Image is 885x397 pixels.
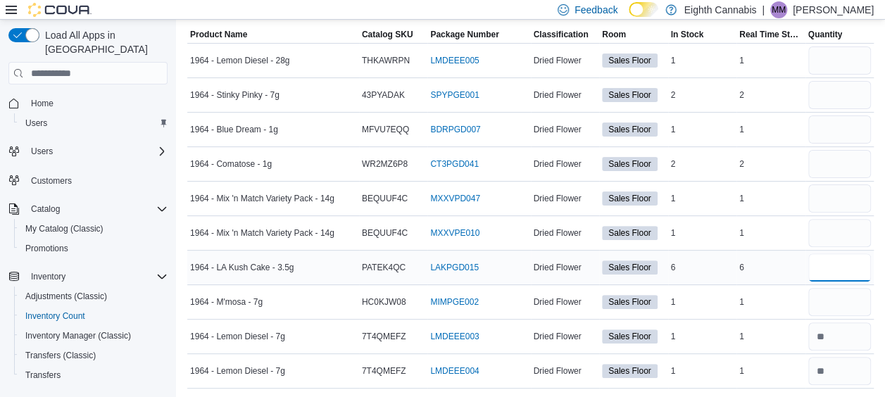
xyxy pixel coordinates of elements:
span: Home [25,94,168,112]
span: Sales Floor [608,89,651,101]
span: 7T4QMEFZ [362,365,406,377]
button: Customers [3,170,173,190]
span: Sales Floor [602,295,658,309]
span: Catalog [25,201,168,218]
span: Home [31,98,54,109]
button: Quantity [805,26,874,43]
span: Sales Floor [602,364,658,378]
a: Users [20,115,53,132]
span: 1964 - M'mosa - 7g [190,296,263,308]
button: Home [3,93,173,113]
span: 1964 - Lemon Diesel - 28g [190,55,289,66]
span: Load All Apps in [GEOGRAPHIC_DATA] [39,28,168,56]
div: Marilyn Mears [770,1,787,18]
span: 1964 - Mix 'n Match Variety Pack - 14g [190,193,334,204]
a: LMDEEE005 [430,55,479,66]
span: Room [602,29,626,40]
span: Sales Floor [602,329,658,344]
div: 1 [668,190,737,207]
div: 1 [668,363,737,379]
a: CT3PGD041 [430,158,479,170]
a: Inventory Count [20,308,91,324]
span: Sales Floor [608,227,651,239]
span: Sales Floor [602,157,658,171]
span: Customers [25,171,168,189]
button: Product Name [187,26,359,43]
div: 1 [736,190,805,207]
span: Users [31,146,53,157]
a: MXXVPE010 [430,227,479,239]
span: HC0KJW08 [362,296,406,308]
div: 2 [736,87,805,103]
button: Transfers [14,365,173,385]
button: Adjustments (Classic) [14,286,173,306]
p: | [762,1,765,18]
span: Sales Floor [608,123,651,136]
div: 1 [668,328,737,345]
a: LMDEEE004 [430,365,479,377]
div: 1 [736,328,805,345]
span: Sales Floor [602,260,658,275]
button: Real Time Stock [736,26,805,43]
a: MXXVPD047 [430,193,480,204]
a: Inventory Manager (Classic) [20,327,137,344]
span: Sales Floor [602,88,658,102]
a: Transfers [20,367,66,384]
span: Users [25,118,47,129]
a: Home [25,95,59,112]
button: Users [14,113,173,133]
button: Catalog [25,201,65,218]
div: 1 [736,121,805,138]
span: Dried Flower [534,193,582,204]
span: Package Number [430,29,498,40]
span: Inventory Manager (Classic) [20,327,168,344]
span: Dried Flower [534,365,582,377]
div: 1 [668,294,737,310]
span: Customers [31,175,72,187]
span: Dried Flower [534,262,582,273]
span: Users [25,143,168,160]
button: Inventory [3,267,173,286]
span: 1964 - Lemon Diesel - 7g [190,331,285,342]
button: Catalog SKU [359,26,428,43]
span: Promotions [20,240,168,257]
div: 1 [668,225,737,241]
div: 6 [668,259,737,276]
span: Dried Flower [534,227,582,239]
button: Inventory Manager (Classic) [14,326,173,346]
div: 1 [668,121,737,138]
span: Real Time Stock [739,29,803,40]
button: Users [3,141,173,161]
div: 1 [736,225,805,241]
input: Dark Mode [629,2,658,17]
button: In Stock [668,26,737,43]
div: 2 [668,156,737,172]
button: Catalog [3,199,173,219]
button: Promotions [14,239,173,258]
span: Sales Floor [608,54,651,67]
img: Cova [28,3,92,17]
div: 2 [668,87,737,103]
a: Transfers (Classic) [20,347,101,364]
span: 43PYADAK [362,89,405,101]
a: My Catalog (Classic) [20,220,109,237]
span: Feedback [575,3,617,17]
span: Classification [534,29,589,40]
span: Sales Floor [602,226,658,240]
div: 1 [736,294,805,310]
span: Dried Flower [534,124,582,135]
span: Sales Floor [608,158,651,170]
a: SPYPGE001 [430,89,479,101]
button: Users [25,143,58,160]
span: 1964 - Comatose - 1g [190,158,272,170]
div: 1 [736,52,805,69]
span: Transfers (Classic) [20,347,168,364]
span: Users [20,115,168,132]
span: MM [772,1,786,18]
a: Adjustments (Classic) [20,288,113,305]
span: BEQUUF4C [362,193,408,204]
span: Sales Floor [602,53,658,68]
div: 6 [736,259,805,276]
span: Catalog SKU [362,29,413,40]
button: Inventory [25,268,71,285]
